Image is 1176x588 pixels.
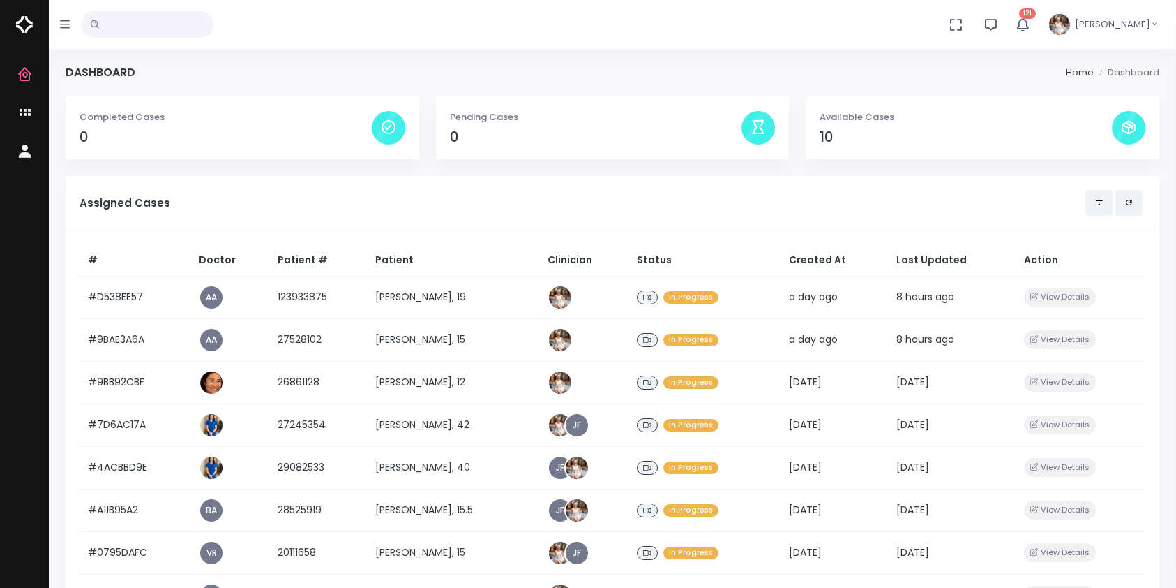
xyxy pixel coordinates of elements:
[888,244,1016,277] th: Last Updated
[781,244,889,277] th: Created At
[367,446,539,489] td: [PERSON_NAME], 40
[269,318,367,361] td: 27528102
[896,290,954,304] span: 8 hours ago
[549,499,571,522] a: JF
[367,244,539,277] th: Patient
[1024,416,1096,434] button: View Details
[566,542,588,564] a: JF
[269,531,367,574] td: 20111658
[820,110,1112,124] p: Available Cases
[896,545,929,559] span: [DATE]
[896,332,954,346] span: 8 hours ago
[1024,543,1096,562] button: View Details
[269,244,367,277] th: Patient #
[367,276,539,318] td: [PERSON_NAME], 19
[80,531,190,574] td: #0795DAFC
[1094,66,1159,80] li: Dashboard
[80,110,372,124] p: Completed Cases
[1024,501,1096,520] button: View Details
[190,244,269,277] th: Doctor
[1075,17,1150,31] span: [PERSON_NAME]
[628,244,780,277] th: Status
[269,276,367,318] td: 123933875
[789,460,822,474] span: [DATE]
[450,110,742,124] p: Pending Cases
[1019,8,1036,19] span: 121
[269,404,367,446] td: 27245354
[16,10,33,39] img: Logo Horizontal
[80,318,190,361] td: #9BAE3A6A
[663,462,718,475] span: In Progress
[789,545,822,559] span: [DATE]
[896,418,929,432] span: [DATE]
[80,404,190,446] td: #7D6AC17A
[367,318,539,361] td: [PERSON_NAME], 15
[820,129,1112,145] h4: 10
[539,244,629,277] th: Clinician
[367,531,539,574] td: [PERSON_NAME], 15
[896,375,929,389] span: [DATE]
[896,503,929,517] span: [DATE]
[200,329,223,351] a: AA
[200,286,223,309] a: AA
[1024,330,1096,349] button: View Details
[200,542,223,564] a: VR
[663,291,718,304] span: In Progress
[789,290,838,304] span: a day ago
[80,361,190,404] td: #9BB92CBF
[269,361,367,404] td: 26861128
[789,332,838,346] span: a day ago
[66,66,135,79] h4: Dashboard
[269,446,367,489] td: 29082533
[367,489,539,531] td: [PERSON_NAME], 15.5
[663,547,718,560] span: In Progress
[1024,373,1096,392] button: View Details
[789,503,822,517] span: [DATE]
[1016,244,1145,277] th: Action
[663,504,718,517] span: In Progress
[80,244,190,277] th: #
[896,460,929,474] span: [DATE]
[1024,458,1096,477] button: View Details
[200,499,223,522] a: BA
[1024,288,1096,307] button: View Details
[1047,12,1072,37] img: Header Avatar
[789,418,822,432] span: [DATE]
[549,457,571,479] a: JF
[663,376,718,390] span: In Progress
[80,489,190,531] td: #A11B95A2
[367,404,539,446] td: [PERSON_NAME], 42
[269,489,367,531] td: 28525919
[566,414,588,436] a: JF
[450,129,742,145] h4: 0
[1066,66,1094,80] li: Home
[80,129,372,145] h4: 0
[789,375,822,389] span: [DATE]
[663,334,718,347] span: In Progress
[80,446,190,489] td: #4ACBBD9E
[80,197,1085,210] h5: Assigned Cases
[80,276,190,318] td: #D538EE57
[663,419,718,432] span: In Progress
[367,361,539,404] td: [PERSON_NAME], 12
